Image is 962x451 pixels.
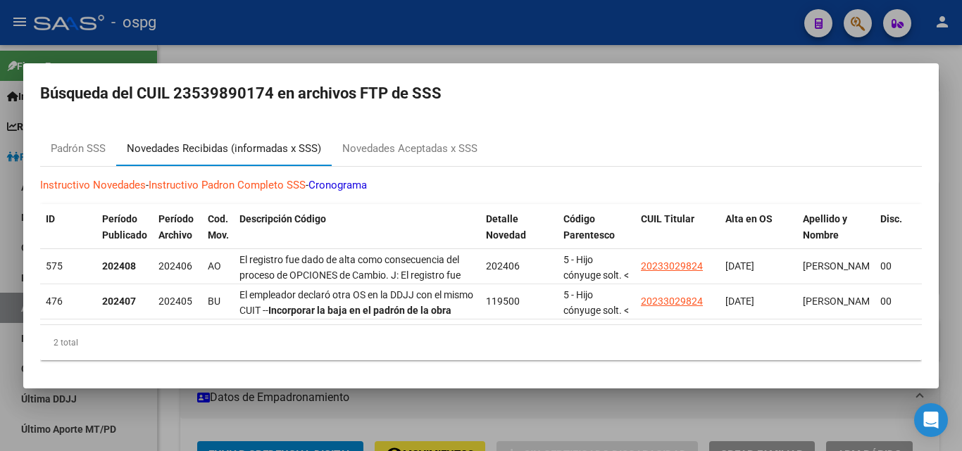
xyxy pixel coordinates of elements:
span: [DATE] [725,260,754,272]
div: 00 [880,293,911,310]
span: 575 [46,260,63,272]
div: Open Intercom Messenger [914,403,948,437]
datatable-header-cell: Apellido y Nombre [797,204,875,266]
span: Período Publicado [102,213,147,241]
span: Detalle Novedad [486,213,526,241]
span: BU [208,296,220,307]
span: 5 - Hijo cónyuge solt. < 21 [563,254,629,298]
datatable-header-cell: Período Archivo [153,204,202,266]
span: CUIL Titular [641,213,694,224]
span: Período Archivo [158,213,194,241]
a: Instructivo Padron Completo SSS [149,179,306,191]
a: Instructivo Novedades [40,179,146,191]
a: Cronograma [308,179,367,191]
datatable-header-cell: Descripción Código [234,204,480,266]
span: Disc. [880,213,902,224]
span: Descripción Código [239,213,326,224]
strong: Incorporar la baja en el padrón de la obra social. Verificar si el empleador declaro [DOMAIN_NAME... [239,305,451,348]
span: Código Parentesco [563,213,615,241]
strong: 202407 [102,296,136,307]
h2: Búsqueda del CUIL 23539890174 en archivos FTP de SSS [40,80,922,107]
datatable-header-cell: ID [40,204,96,266]
span: 476 [46,296,63,307]
span: 20233029824 [641,260,703,272]
span: 202405 [158,296,192,307]
span: 202406 [486,260,520,272]
div: 00 [880,258,911,274]
span: [PERSON_NAME] [803,260,878,272]
datatable-header-cell: Cod. Mov. [202,204,234,266]
span: 5 - Hijo cónyuge solt. < 21 [563,289,629,333]
p: - - [40,177,922,193]
span: 202406 [158,260,192,272]
span: El empleador declaró otra OS en la DDJJ con el mismo CUIT -- -- OS ddjj [239,289,473,348]
datatable-header-cell: CUIL Titular [635,204,720,266]
span: ID [46,213,55,224]
span: 20233029824 [641,296,703,307]
span: Apellido y Nombre [803,213,847,241]
datatable-header-cell: Alta en OS [720,204,797,266]
datatable-header-cell: Disc. [875,204,917,266]
span: [PERSON_NAME] [803,296,878,307]
span: AO [208,260,221,272]
datatable-header-cell: Detalle Novedad [480,204,558,266]
span: 119500 [486,296,520,307]
span: El registro fue dado de alta como consecuencia del proceso de OPCIONES de Cambio. J: El registro ... [239,254,461,393]
div: Novedades Recibidas (informadas x SSS) [127,141,321,157]
span: [DATE] [725,296,754,307]
span: Alta en OS [725,213,773,224]
div: Padrón SSS [51,141,106,157]
datatable-header-cell: Período Publicado [96,204,153,266]
div: Novedades Aceptadas x SSS [342,141,477,157]
strong: 202408 [102,260,136,272]
span: Cod. Mov. [208,213,229,241]
div: 2 total [40,325,922,360]
datatable-header-cell: Código Parentesco [558,204,635,266]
